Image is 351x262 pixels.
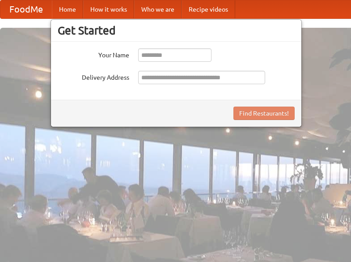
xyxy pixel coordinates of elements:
[182,0,235,18] a: Recipe videos
[0,0,52,18] a: FoodMe
[83,0,134,18] a: How it works
[52,0,83,18] a: Home
[134,0,182,18] a: Who we are
[58,71,129,82] label: Delivery Address
[58,24,295,37] h3: Get Started
[58,48,129,60] label: Your Name
[233,107,295,120] button: Find Restaurants!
